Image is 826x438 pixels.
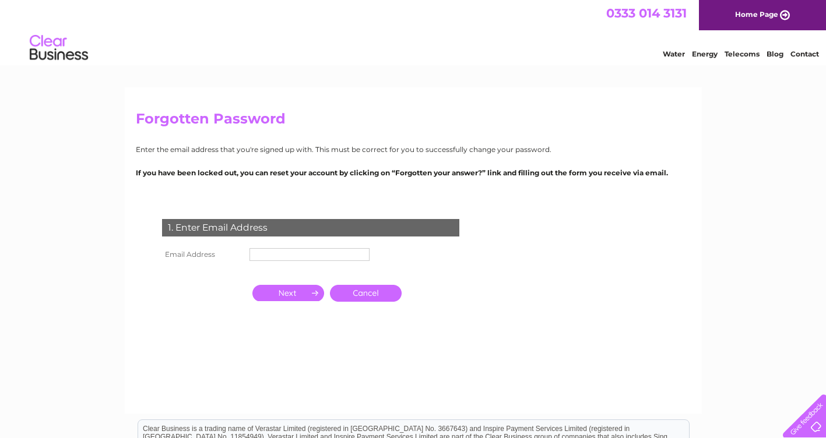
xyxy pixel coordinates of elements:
[138,6,689,56] div: Clear Business is a trading name of Verastar Limited (registered in [GEOGRAPHIC_DATA] No. 3667643...
[790,50,819,58] a: Contact
[767,50,783,58] a: Blog
[692,50,718,58] a: Energy
[606,6,687,20] a: 0333 014 3131
[663,50,685,58] a: Water
[725,50,760,58] a: Telecoms
[330,285,402,302] a: Cancel
[136,144,691,155] p: Enter the email address that you're signed up with. This must be correct for you to successfully ...
[29,30,89,66] img: logo.png
[136,167,691,178] p: If you have been locked out, you can reset your account by clicking on “Forgotten your answer?” l...
[159,245,247,264] th: Email Address
[136,111,691,133] h2: Forgotten Password
[162,219,459,236] div: 1. Enter Email Address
